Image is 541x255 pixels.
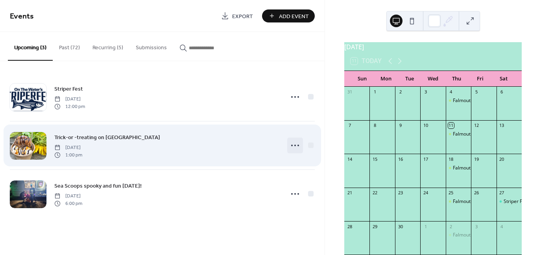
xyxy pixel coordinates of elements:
div: 16 [397,156,403,162]
button: Submissions [129,32,173,60]
div: 20 [499,156,505,162]
a: Export [215,9,259,22]
div: Wed [421,71,445,87]
button: Past (72) [53,32,86,60]
div: 2 [448,223,454,229]
a: Trick-or -treating on [GEOGRAPHIC_DATA] [54,133,160,142]
div: Sun [351,71,374,87]
div: Falmouth Farmers Summer Market! [446,165,471,171]
div: Tue [398,71,421,87]
div: 19 [473,156,479,162]
button: Recurring (5) [86,32,129,60]
div: 3 [423,89,428,95]
div: 17 [423,156,428,162]
div: 5 [473,89,479,95]
div: 27 [499,190,505,196]
div: Falmouth Farmers Summer Market! [446,232,471,238]
div: 8 [372,123,378,128]
div: 6 [499,89,505,95]
div: Falmouth Farmers Summer Market! [453,165,531,171]
span: Sea Scoops spooky and fun [DATE]! [54,182,142,190]
div: 4 [448,89,454,95]
div: 12 [473,123,479,128]
div: Thu [445,71,468,87]
div: Falmouth Farmers Summer Market! [453,198,531,205]
span: [DATE] [54,96,85,103]
span: 12:00 pm [54,103,85,110]
div: 11 [448,123,454,128]
div: 15 [372,156,378,162]
span: Export [232,12,253,20]
div: 10 [423,123,428,128]
div: 23 [397,190,403,196]
a: Sea Scoops spooky and fun [DATE]! [54,181,142,190]
div: 24 [423,190,428,196]
div: 21 [347,190,353,196]
div: Falmouth Farmers Summer Market! [453,97,531,104]
div: 7 [347,123,353,128]
div: 26 [473,190,479,196]
div: 14 [347,156,353,162]
div: Mon [374,71,398,87]
a: Striper Fest [54,84,83,93]
div: 3 [473,223,479,229]
div: 9 [397,123,403,128]
span: Events [10,9,34,24]
div: Striper Fest [497,198,522,205]
div: Falmouth Farmers Summer Market! [446,131,471,138]
span: [DATE] [54,193,82,200]
span: Add Event [279,12,309,20]
div: Falmouth Farmers Summer Market! [453,232,531,238]
div: Striper Fest [504,198,529,205]
div: 25 [448,190,454,196]
div: [DATE] [344,42,522,52]
div: 31 [347,89,353,95]
div: 13 [499,123,505,128]
span: [DATE] [54,144,82,151]
div: Falmouth Farmers Summer Market! [446,198,471,205]
button: Upcoming (3) [8,32,53,61]
div: 18 [448,156,454,162]
span: 6:00 pm [54,200,82,207]
button: Add Event [262,9,315,22]
span: 1:00 pm [54,151,82,158]
div: 30 [397,223,403,229]
div: 22 [372,190,378,196]
span: Striper Fest [54,85,83,93]
div: 1 [372,89,378,95]
div: 29 [372,223,378,229]
div: Falmouth Farmers Summer Market! [453,131,531,138]
div: 2 [397,89,403,95]
div: Falmouth Farmers Summer Market! [446,97,471,104]
div: Fri [468,71,492,87]
div: 1 [423,223,428,229]
div: Sat [492,71,515,87]
div: 4 [499,223,505,229]
div: 28 [347,223,353,229]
